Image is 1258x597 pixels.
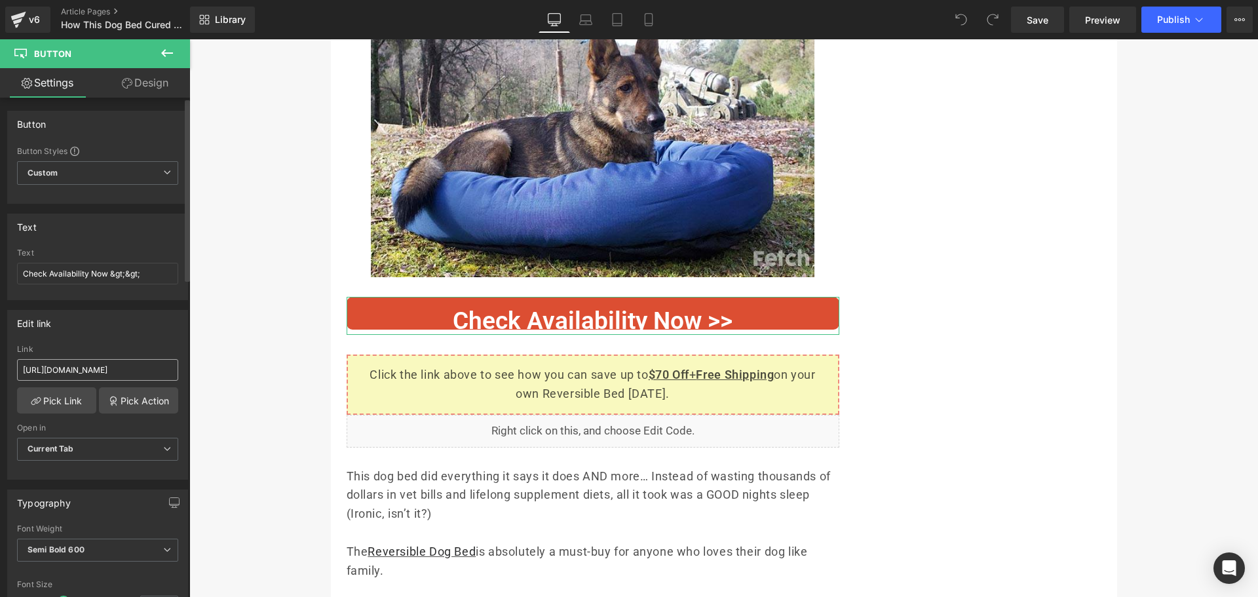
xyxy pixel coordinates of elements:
[17,248,178,258] div: Text
[1157,14,1190,25] span: Publish
[633,7,664,33] a: Mobile
[1085,13,1120,27] span: Preview
[1227,7,1253,33] button: More
[61,20,187,30] span: How This Dog Bed Cured My Anxious Dog
[17,490,71,509] div: Typography
[28,444,74,453] b: Current Tab
[99,387,178,414] a: Pick Action
[17,111,46,130] div: Button
[17,423,178,433] div: Open in
[190,7,255,33] a: New Library
[17,345,178,354] div: Link
[157,258,650,290] a: Check Availability Now >>
[1213,552,1245,584] div: Open Intercom Messenger
[17,580,178,589] div: Font Size
[263,267,543,296] span: Check Availability Now >>
[28,545,85,554] b: Semi Bold 600
[17,311,52,329] div: Edit link
[61,7,212,17] a: Article Pages
[17,214,37,233] div: Text
[98,68,193,98] a: Design
[1069,7,1136,33] a: Preview
[5,7,50,33] a: v6
[1141,7,1221,33] button: Publish
[17,387,96,414] a: Pick Link
[178,505,286,519] a: Reversible Dog Bed
[215,14,246,26] span: Library
[459,328,585,342] u: +
[1027,13,1048,27] span: Save
[17,145,178,156] div: Button Styles
[570,7,601,33] a: Laptop
[157,503,650,541] p: The is absolutely a must-buy for anyone who loves their dog like family.
[459,328,500,342] strong: $70 Off
[601,7,633,33] a: Tablet
[168,326,639,364] p: Click the link above to see how you can save up to on your own Reversible Bed [DATE].
[157,428,650,484] p: This dog bed did everything it says it does AND more… Instead of wasting thousands of dollars in ...
[17,359,178,381] input: https://your-shop.myshopify.com
[26,11,43,28] div: v6
[34,48,71,59] span: Button
[539,7,570,33] a: Desktop
[17,524,178,533] div: Font Weight
[28,168,58,179] b: Custom
[948,7,974,33] button: Undo
[506,328,584,342] strong: Free Shipping
[980,7,1006,33] button: Redo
